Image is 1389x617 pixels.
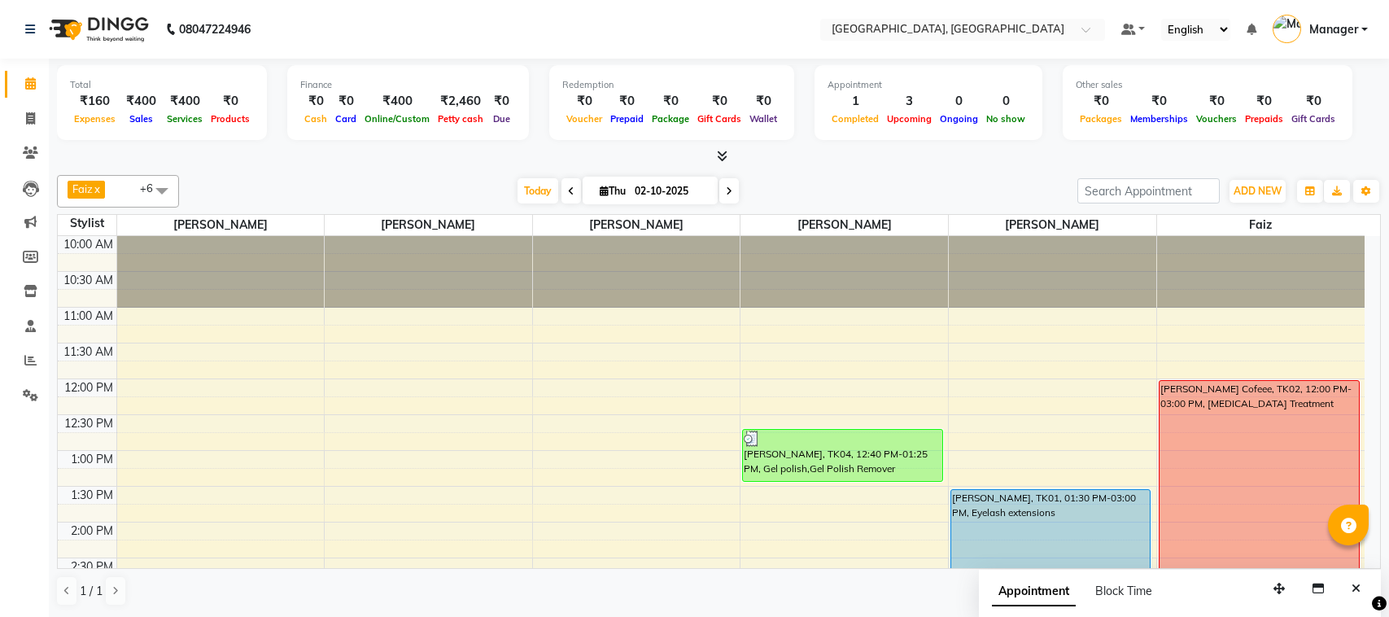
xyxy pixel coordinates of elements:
[1273,15,1301,43] img: Manager
[828,92,883,111] div: 1
[80,583,103,600] span: 1 / 1
[992,577,1076,606] span: Appointment
[434,92,487,111] div: ₹2,460
[740,215,948,235] span: [PERSON_NAME]
[300,113,331,125] span: Cash
[489,113,514,125] span: Due
[140,182,165,195] span: +6
[745,113,781,125] span: Wallet
[562,113,606,125] span: Voucher
[1076,78,1339,92] div: Other sales
[325,215,532,235] span: [PERSON_NAME]
[58,215,116,232] div: Stylist
[61,415,116,432] div: 12:30 PM
[1192,92,1241,111] div: ₹0
[120,92,163,111] div: ₹400
[70,78,254,92] div: Total
[1126,92,1192,111] div: ₹0
[60,344,116,361] div: 11:30 AM
[1126,113,1192,125] span: Memberships
[630,179,711,203] input: 2025-10-02
[883,92,936,111] div: 3
[125,113,157,125] span: Sales
[61,379,116,396] div: 12:00 PM
[68,558,116,575] div: 2:30 PM
[1234,185,1282,197] span: ADD NEW
[982,92,1029,111] div: 0
[1287,92,1339,111] div: ₹0
[518,178,558,203] span: Today
[60,236,116,253] div: 10:00 AM
[828,78,1029,92] div: Appointment
[72,182,93,195] span: Faiz
[93,182,100,195] a: x
[68,451,116,468] div: 1:00 PM
[360,113,434,125] span: Online/Custom
[163,92,207,111] div: ₹400
[1076,113,1126,125] span: Packages
[331,92,360,111] div: ₹0
[1287,113,1339,125] span: Gift Cards
[693,113,745,125] span: Gift Cards
[1321,552,1373,601] iframe: chat widget
[60,272,116,289] div: 10:30 AM
[596,185,630,197] span: Thu
[1241,92,1287,111] div: ₹0
[1241,113,1287,125] span: Prepaids
[434,113,487,125] span: Petty cash
[117,215,325,235] span: [PERSON_NAME]
[1077,178,1220,203] input: Search Appointment
[533,215,740,235] span: [PERSON_NAME]
[1309,21,1358,38] span: Manager
[68,523,116,540] div: 2:00 PM
[1076,92,1126,111] div: ₹0
[982,113,1029,125] span: No show
[606,92,648,111] div: ₹0
[828,113,883,125] span: Completed
[883,113,936,125] span: Upcoming
[70,113,120,125] span: Expenses
[179,7,251,52] b: 08047224946
[951,490,1150,596] div: [PERSON_NAME], TK01, 01:30 PM-03:00 PM, Eyelash extensions
[360,92,434,111] div: ₹400
[949,215,1156,235] span: [PERSON_NAME]
[693,92,745,111] div: ₹0
[745,92,781,111] div: ₹0
[70,92,120,111] div: ₹160
[606,113,648,125] span: Prepaid
[562,92,606,111] div: ₹0
[1157,215,1365,235] span: Faiz
[648,92,693,111] div: ₹0
[936,113,982,125] span: Ongoing
[487,92,516,111] div: ₹0
[300,78,516,92] div: Finance
[60,308,116,325] div: 11:00 AM
[1192,113,1241,125] span: Vouchers
[41,7,153,52] img: logo
[331,113,360,125] span: Card
[163,113,207,125] span: Services
[68,487,116,504] div: 1:30 PM
[207,92,254,111] div: ₹0
[300,92,331,111] div: ₹0
[648,113,693,125] span: Package
[207,113,254,125] span: Products
[743,430,941,481] div: [PERSON_NAME], TK04, 12:40 PM-01:25 PM, Gel polish,Gel Polish Remover
[1230,180,1286,203] button: ADD NEW
[1095,584,1152,598] span: Block Time
[1160,381,1359,596] div: [PERSON_NAME] Cofeee, TK02, 12:00 PM-03:00 PM, [MEDICAL_DATA] Treatment
[562,78,781,92] div: Redemption
[936,92,982,111] div: 0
